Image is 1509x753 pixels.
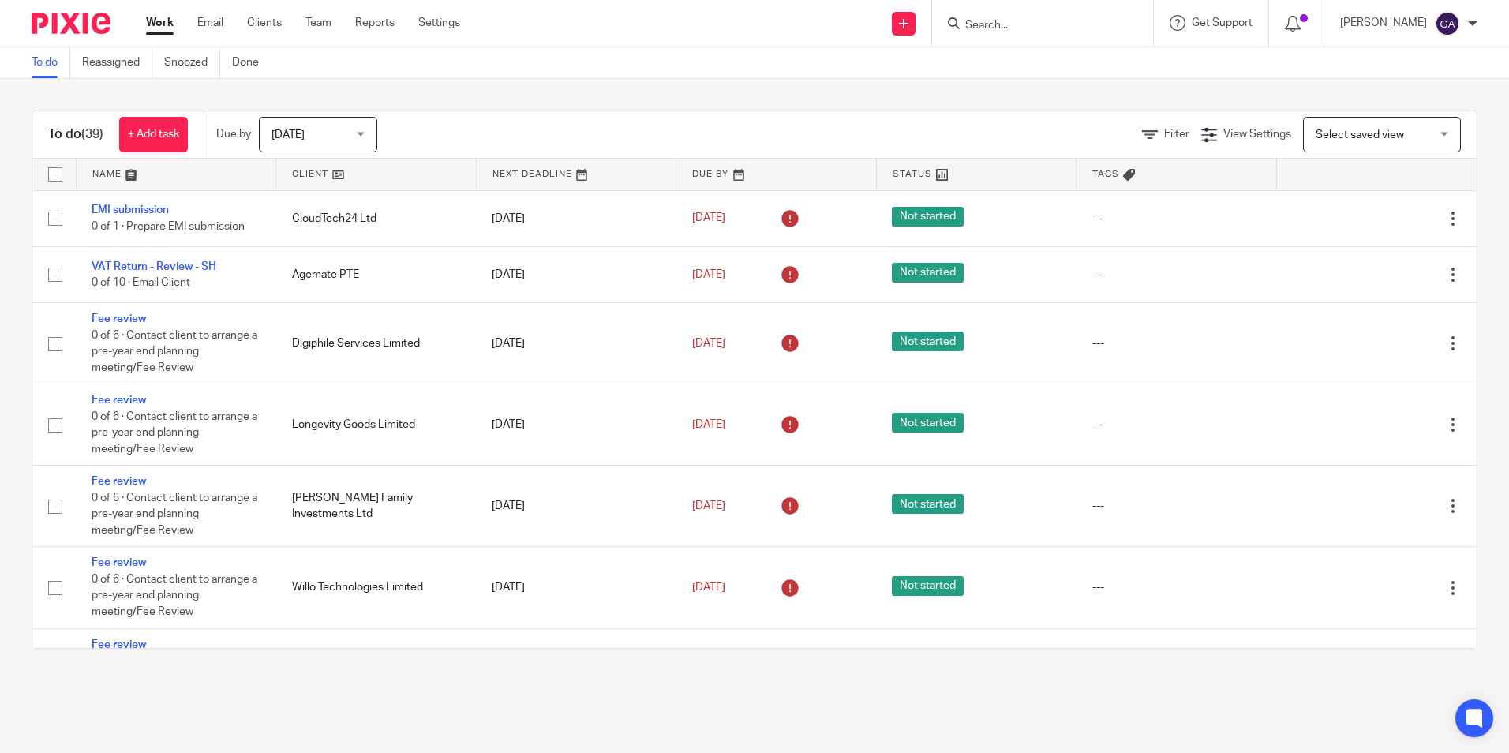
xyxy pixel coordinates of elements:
[92,557,146,568] a: Fee review
[1092,417,1261,433] div: ---
[92,476,146,487] a: Fee review
[1192,17,1253,28] span: Get Support
[276,246,477,302] td: Agemate PTE
[92,639,146,650] a: Fee review
[232,47,271,78] a: Done
[247,15,282,31] a: Clients
[164,47,220,78] a: Snoozed
[271,129,305,140] span: [DATE]
[476,190,676,246] td: [DATE]
[355,15,395,31] a: Reports
[92,313,146,324] a: Fee review
[892,494,964,514] span: Not started
[276,384,477,466] td: Longevity Goods Limited
[476,303,676,384] td: [DATE]
[1340,15,1427,31] p: [PERSON_NAME]
[1316,129,1404,140] span: Select saved view
[692,500,725,511] span: [DATE]
[1092,170,1119,178] span: Tags
[305,15,331,31] a: Team
[418,15,460,31] a: Settings
[1164,129,1189,140] span: Filter
[48,126,103,143] h1: To do
[216,126,251,142] p: Due by
[476,466,676,547] td: [DATE]
[1092,267,1261,283] div: ---
[32,13,110,34] img: Pixie
[476,547,676,628] td: [DATE]
[692,582,725,593] span: [DATE]
[92,204,169,215] a: EMI submission
[32,47,70,78] a: To do
[276,547,477,628] td: Willo Technologies Limited
[692,269,725,280] span: [DATE]
[92,411,257,455] span: 0 of 6 · Contact client to arrange a pre-year end planning meeting/Fee Review
[692,338,725,349] span: [DATE]
[146,15,174,31] a: Work
[1435,11,1460,36] img: svg%3E
[197,15,223,31] a: Email
[82,47,152,78] a: Reassigned
[476,246,676,302] td: [DATE]
[81,128,103,140] span: (39)
[92,277,190,288] span: 0 of 10 · Email Client
[892,263,964,283] span: Not started
[92,221,245,232] span: 0 of 1 · Prepare EMI submission
[692,419,725,430] span: [DATE]
[1092,579,1261,595] div: ---
[92,261,216,272] a: VAT Return - Review - SH
[92,574,257,617] span: 0 of 6 · Contact client to arrange a pre-year end planning meeting/Fee Review
[892,413,964,433] span: Not started
[276,190,477,246] td: CloudTech24 Ltd
[276,303,477,384] td: Digiphile Services Limited
[964,19,1106,33] input: Search
[119,117,188,152] a: + Add task
[692,213,725,224] span: [DATE]
[276,628,477,710] td: [DATE] House Limited
[276,466,477,547] td: [PERSON_NAME] Family Investments Ltd
[892,207,964,227] span: Not started
[892,332,964,351] span: Not started
[476,384,676,466] td: [DATE]
[892,576,964,596] span: Not started
[92,493,257,536] span: 0 of 6 · Contact client to arrange a pre-year end planning meeting/Fee Review
[1223,129,1291,140] span: View Settings
[1092,498,1261,514] div: ---
[1092,211,1261,227] div: ---
[476,628,676,710] td: [DATE]
[92,330,257,373] span: 0 of 6 · Contact client to arrange a pre-year end planning meeting/Fee Review
[92,395,146,406] a: Fee review
[1092,335,1261,351] div: ---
